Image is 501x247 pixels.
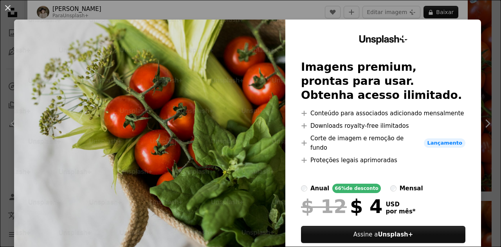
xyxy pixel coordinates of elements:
button: Assine aUnsplash+ [301,226,465,243]
div: anual [310,184,329,193]
span: $ 12 [301,196,347,217]
span: Lançamento [424,138,465,148]
div: mensal [400,184,423,193]
input: mensal [390,185,396,192]
li: Conteúdo para associados adicionado mensalmente [301,109,465,118]
div: $ 4 [301,196,382,217]
span: USD [386,201,415,208]
h2: Imagens premium, prontas para usar. Obtenha acesso ilimitado. [301,60,465,102]
li: Proteções legais aprimoradas [301,156,465,165]
input: anual66%de desconto [301,185,307,192]
span: por mês * [386,208,415,215]
strong: Unsplash+ [378,231,413,238]
li: Corte de imagem e remoção de fundo [301,134,465,152]
div: 66% de desconto [332,184,380,193]
li: Downloads royalty-free ilimitados [301,121,465,131]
